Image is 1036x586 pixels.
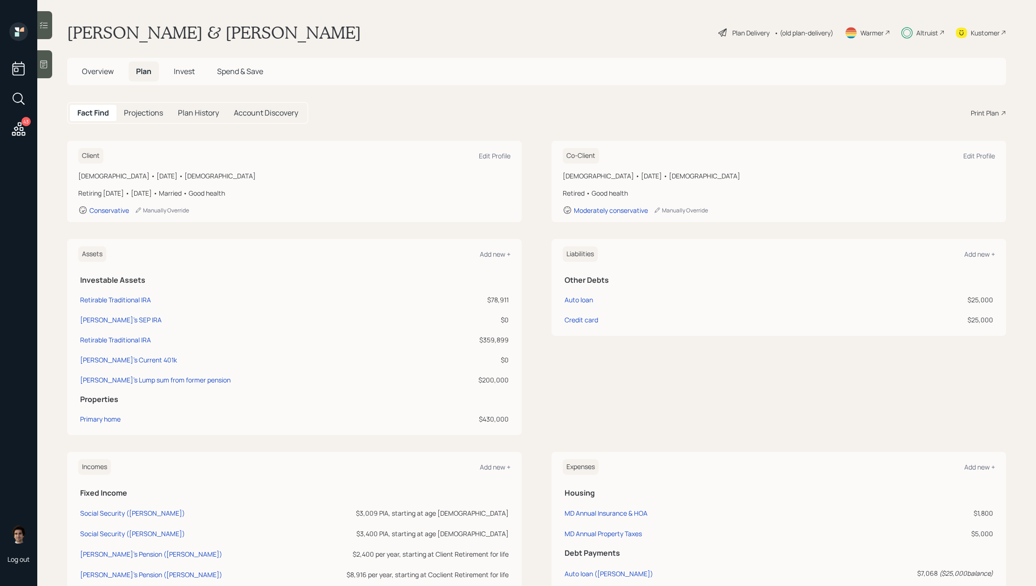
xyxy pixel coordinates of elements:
div: Warmer [860,28,884,38]
h5: Account Discovery [234,109,298,117]
div: MD Annual Insurance & HOA [565,509,647,518]
div: Auto loan ([PERSON_NAME]) [565,569,653,578]
div: Kustomer [971,28,1000,38]
h5: Fact Find [77,109,109,117]
div: $2,400 per year, starting at Client Retirement for life [286,549,509,559]
div: • (old plan-delivery) [774,28,833,38]
div: [PERSON_NAME]'s SEP IRA [80,315,162,325]
div: [PERSON_NAME]'s Current 401k [80,355,177,365]
h6: Client [78,148,103,164]
h5: Properties [80,395,509,404]
h5: Debt Payments [565,549,993,558]
div: Moderately conservative [574,206,648,215]
div: Manually Override [654,206,708,214]
div: Retiring [DATE] • [DATE] • Married • Good health [78,188,511,198]
div: Add new + [480,250,511,259]
div: $430,000 [434,414,509,424]
div: Auto loan [565,295,593,305]
div: $359,899 [434,335,509,345]
h5: Investable Assets [80,276,509,285]
div: Social Security ([PERSON_NAME]) [80,509,185,518]
span: Plan [136,66,151,76]
h6: Co-Client [563,148,599,164]
div: $3,400 PIA, starting at age [DEMOGRAPHIC_DATA] [286,529,509,538]
div: $8,916 per year, starting at Coclient Retirement for life [286,570,509,579]
div: Conservative [89,206,129,215]
h6: Liabilities [563,246,598,262]
div: Retired • Good health [563,188,995,198]
h6: Expenses [563,459,599,475]
div: Add new + [480,463,511,471]
div: Plan Delivery [732,28,770,38]
div: $3,009 PIA, starting at age [DEMOGRAPHIC_DATA] [286,508,509,518]
div: Primary home [80,414,121,424]
div: [PERSON_NAME]'s Pension ([PERSON_NAME]) [80,570,222,579]
div: Altruist [916,28,938,38]
div: MD Annual Property Taxes [565,529,642,538]
div: [PERSON_NAME]'s Lump sum from former pension [80,375,231,385]
span: Overview [82,66,114,76]
div: $25,000 [806,295,993,305]
i: ( $25,000 balance) [939,569,993,578]
div: $78,911 [434,295,509,305]
div: $5,000 [802,529,993,538]
div: Log out [7,555,30,564]
div: Retirable Traditional IRA [80,295,151,305]
div: $0 [434,315,509,325]
div: Edit Profile [963,151,995,160]
h5: Other Debts [565,276,993,285]
div: Add new + [964,250,995,259]
div: Print Plan [971,108,999,118]
span: Spend & Save [217,66,263,76]
div: [PERSON_NAME]'s Pension ([PERSON_NAME]) [80,550,222,559]
div: Edit Profile [479,151,511,160]
h5: Fixed Income [80,489,509,497]
h5: Plan History [178,109,219,117]
div: Manually Override [135,206,189,214]
div: $7,068 [802,568,993,578]
div: $1,800 [802,508,993,518]
div: [DEMOGRAPHIC_DATA] • [DATE] • [DEMOGRAPHIC_DATA] [563,171,995,181]
h5: Housing [565,489,993,497]
div: Social Security ([PERSON_NAME]) [80,529,185,538]
div: 43 [21,117,31,126]
div: Credit card [565,315,598,325]
span: Invest [174,66,195,76]
div: $25,000 [806,315,993,325]
div: [DEMOGRAPHIC_DATA] • [DATE] • [DEMOGRAPHIC_DATA] [78,171,511,181]
div: Retirable Traditional IRA [80,335,151,345]
div: $0 [434,355,509,365]
div: Add new + [964,463,995,471]
h6: Assets [78,246,106,262]
img: harrison-schaefer-headshot-2.png [9,525,28,544]
h5: Projections [124,109,163,117]
h1: [PERSON_NAME] & [PERSON_NAME] [67,22,361,43]
div: $200,000 [434,375,509,385]
h6: Incomes [78,459,111,475]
